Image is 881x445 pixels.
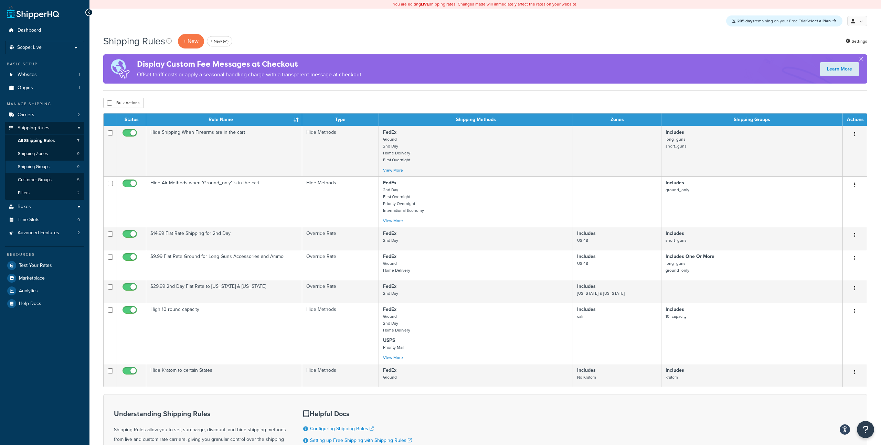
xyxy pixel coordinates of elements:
span: 2 [77,190,79,196]
a: Boxes [5,200,84,213]
li: Carriers [5,109,84,121]
strong: FedEx [383,253,396,260]
small: Ground 2nd Day Home Delivery [383,313,410,333]
small: 10_capacity [666,313,687,319]
strong: Includes [666,230,684,237]
a: Setting up Free Shipping with Shipping Rules [310,437,412,444]
span: 9 [77,151,79,157]
a: Select a Plan [806,18,836,24]
span: 2 [77,230,80,236]
img: duties-banner-06bc72dcb5fe05cb3f9472aba00be2ae8eb53ab6f0d8bb03d382ba314ac3c341.png [103,54,137,84]
td: Override Rate [302,280,379,303]
a: Configuring Shipping Rules [310,425,374,432]
th: Type [302,113,379,126]
a: Help Docs [5,297,84,310]
span: Help Docs [19,301,41,307]
a: Customer Groups 5 [5,174,84,186]
a: Marketplace [5,272,84,284]
a: View More [383,355,403,361]
a: Websites 1 [5,68,84,81]
small: cali [577,313,583,319]
th: Actions [843,113,867,126]
a: Analytics [5,285,84,297]
li: Advanced Features [5,227,84,239]
a: + New (v1) [207,36,232,46]
div: Resources [5,252,84,258]
span: Shipping Groups [18,164,50,170]
span: 1 [78,85,80,91]
small: long_guns ground_only [666,260,689,273]
small: Priority Mail [383,344,404,350]
li: Customer Groups [5,174,84,186]
div: Manage Shipping [5,101,84,107]
a: All Shipping Rules 7 [5,134,84,147]
span: Filters [18,190,30,196]
th: Shipping Methods [379,113,573,126]
a: Shipping Zones 9 [5,148,84,160]
small: 2nd Day [383,237,398,243]
strong: FedEx [383,306,396,313]
td: Hide Air Methods when 'Ground_only' is in the cart [146,176,302,227]
td: Override Rate [302,250,379,280]
a: ShipperHQ Home [7,5,59,19]
td: Hide Shipping When Firearms are in the cart [146,126,302,176]
td: High 10 round capacity [146,303,302,364]
strong: FedEx [383,129,396,136]
li: Shipping Zones [5,148,84,160]
span: Origins [18,85,33,91]
span: Test Your Rates [19,263,52,269]
small: Ground Home Delivery [383,260,410,273]
small: No Kratom [577,374,596,380]
td: $29.99 2nd Day Flat Rate to [US_STATE] & [US_STATE] [146,280,302,303]
strong: Includes [666,306,684,313]
th: Status [117,113,146,126]
button: Open Resource Center [857,421,874,438]
span: Analytics [19,288,38,294]
a: Carriers 2 [5,109,84,121]
small: long_guns short_guns [666,136,687,149]
button: Bulk Actions [103,98,144,108]
strong: Includes [577,367,596,374]
strong: Includes [577,253,596,260]
span: 1 [78,72,80,78]
strong: Includes One Or More [666,253,714,260]
span: Shipping Zones [18,151,48,157]
a: View More [383,218,403,224]
span: 7 [77,138,79,144]
strong: FedEx [383,367,396,374]
span: Advanced Features [18,230,59,236]
div: Basic Setup [5,61,84,67]
li: Filters [5,187,84,199]
strong: Includes [577,306,596,313]
small: Ground 2nd Day Home Delivery First Overnight [383,136,410,163]
td: Hide Kratom to certain States [146,364,302,387]
span: Time Slots [18,217,40,223]
strong: Includes [666,367,684,374]
a: Test Your Rates [5,259,84,272]
th: Shipping Groups [661,113,843,126]
span: 2 [77,112,80,118]
li: Shipping Groups [5,161,84,173]
strong: FedEx [383,179,396,186]
a: Advanced Features 2 [5,227,84,239]
span: Carriers [18,112,34,118]
li: All Shipping Rules [5,134,84,147]
small: short_guns [666,237,687,243]
span: Scope: Live [17,45,42,51]
span: 5 [77,177,79,183]
a: Filters 2 [5,187,84,199]
span: Websites [18,72,37,78]
strong: Includes [577,230,596,237]
span: Boxes [18,204,31,210]
h4: Display Custom Fee Messages at Checkout [137,58,363,70]
span: 9 [77,164,79,170]
a: Learn More [820,62,859,76]
small: 2nd Day First Overnight Priority Overnight International Economy [383,187,424,214]
a: View More [383,167,403,173]
strong: FedEx [383,230,396,237]
small: Ground [383,374,397,380]
td: Override Rate [302,227,379,250]
strong: FedEx [383,283,396,290]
